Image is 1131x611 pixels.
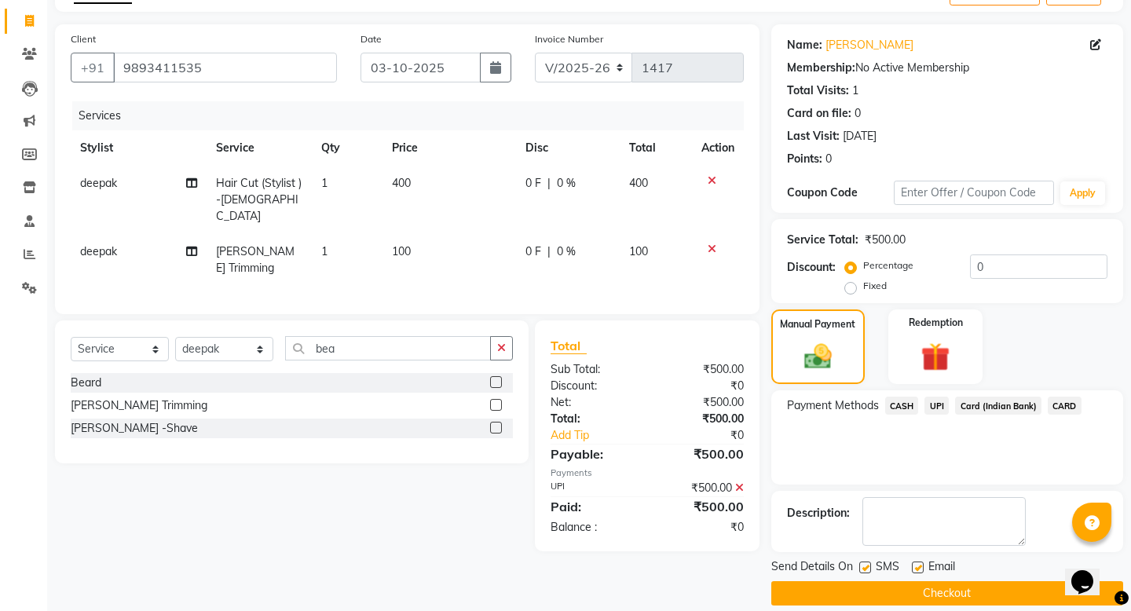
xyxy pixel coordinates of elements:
div: ₹500.00 [647,480,756,496]
span: 0 % [557,243,576,260]
div: Total: [539,411,647,427]
span: CARD [1048,397,1082,415]
span: Total [551,338,587,354]
img: _gift.svg [912,339,959,375]
a: Add Tip [539,427,665,444]
div: Service Total: [787,232,858,248]
span: | [547,243,551,260]
span: Hair Cut (Stylist )-[DEMOGRAPHIC_DATA] [216,176,302,223]
input: Search by Name/Mobile/Email/Code [113,53,337,82]
div: Payments [551,466,744,480]
div: 0 [855,105,861,122]
button: Apply [1060,181,1105,205]
span: Card (Indian Bank) [955,397,1041,415]
div: Sub Total: [539,361,647,378]
th: Action [692,130,744,166]
th: Stylist [71,130,207,166]
label: Client [71,32,96,46]
span: | [547,175,551,192]
th: Service [207,130,312,166]
div: Discount: [539,378,647,394]
span: [PERSON_NAME] Trimming [216,244,295,275]
div: [DATE] [843,128,877,145]
span: 100 [392,244,411,258]
div: Total Visits: [787,82,849,99]
img: _cash.svg [796,341,840,372]
div: ₹500.00 [647,411,756,427]
span: 100 [629,244,648,258]
div: [PERSON_NAME] -Shave [71,420,198,437]
div: ₹500.00 [647,497,756,516]
div: Services [72,101,756,130]
div: Last Visit: [787,128,840,145]
div: Points: [787,151,822,167]
span: 0 % [557,175,576,192]
button: Checkout [771,581,1123,606]
span: CASH [885,397,919,415]
span: Email [928,558,955,578]
label: Fixed [863,279,887,293]
div: ₹500.00 [647,361,756,378]
label: Manual Payment [780,317,855,331]
div: Description: [787,505,850,521]
div: 0 [825,151,832,167]
div: [PERSON_NAME] Trimming [71,397,207,414]
span: 0 F [525,243,541,260]
div: No Active Membership [787,60,1107,76]
th: Disc [516,130,620,166]
label: Invoice Number [535,32,603,46]
div: Name: [787,37,822,53]
th: Total [620,130,691,166]
span: UPI [924,397,949,415]
div: Coupon Code [787,185,894,201]
div: ₹500.00 [865,232,906,248]
div: Beard [71,375,101,391]
button: +91 [71,53,115,82]
input: Search or Scan [285,336,491,360]
div: Payable: [539,445,647,463]
div: ₹0 [647,519,756,536]
span: 400 [629,176,648,190]
div: ₹0 [665,427,756,444]
div: Balance : [539,519,647,536]
span: 1 [321,176,328,190]
div: Discount: [787,259,836,276]
div: ₹500.00 [647,394,756,411]
th: Price [382,130,516,166]
div: 1 [852,82,858,99]
label: Percentage [863,258,913,273]
div: Net: [539,394,647,411]
span: deepak [80,176,117,190]
span: SMS [876,558,899,578]
div: ₹500.00 [647,445,756,463]
div: Membership: [787,60,855,76]
a: [PERSON_NAME] [825,37,913,53]
label: Redemption [909,316,963,330]
label: Date [361,32,382,46]
span: Payment Methods [787,397,879,414]
span: 0 F [525,175,541,192]
input: Enter Offer / Coupon Code [894,181,1054,205]
div: UPI [539,480,647,496]
span: 400 [392,176,411,190]
iframe: chat widget [1065,548,1115,595]
div: Card on file: [787,105,851,122]
span: 1 [321,244,328,258]
span: Send Details On [771,558,853,578]
span: deepak [80,244,117,258]
th: Qty [312,130,382,166]
div: Paid: [539,497,647,516]
div: ₹0 [647,378,756,394]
